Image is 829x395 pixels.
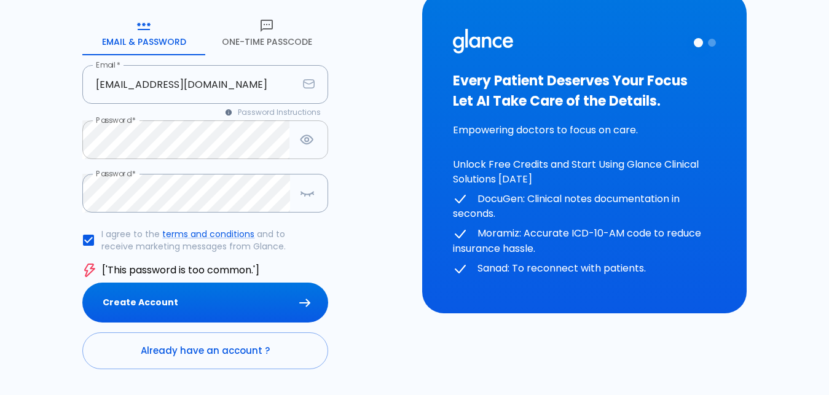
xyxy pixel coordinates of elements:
p: DocuGen: Clinical notes documentation in seconds. [453,192,716,222]
h3: Every Patient Deserves Your Focus Let AI Take Care of the Details. [453,71,716,111]
a: Already have an account ? [82,332,328,369]
button: One-Time Passcode [205,11,328,55]
p: ['This password is too common.'] [102,263,259,278]
p: Moramiz: Accurate ICD-10-AM code to reduce insurance hassle. [453,226,716,256]
p: Empowering doctors to focus on care. [453,123,716,138]
button: Create Account [82,283,328,323]
input: your.email@example.com [82,65,298,104]
p: Unlock Free Credits and Start Using Glance Clinical Solutions [DATE] [453,157,716,187]
a: terms and conditions [162,228,254,240]
p: I agree to the and to receive marketing messages from Glance. [101,228,318,252]
span: Password Instructions [238,106,321,119]
button: Email & Password [82,11,205,55]
button: Password Instructions [218,104,328,121]
p: Sanad: To reconnect with patients. [453,261,716,276]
